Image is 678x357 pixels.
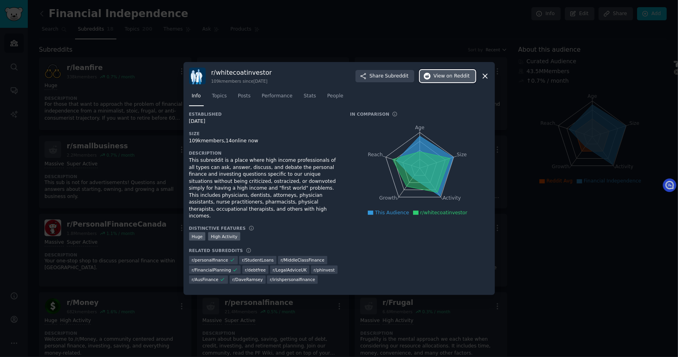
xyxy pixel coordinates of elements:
tspan: Growth [379,196,397,201]
h3: Established [189,111,339,117]
tspan: Activity [442,196,461,201]
a: Topics [209,90,230,106]
a: Info [189,90,204,106]
h3: In Comparison [350,111,390,117]
span: r/ debtfree [245,267,266,273]
a: Performance [259,90,296,106]
div: Huge [189,232,206,241]
tspan: Age [415,125,425,130]
span: Share [369,73,408,80]
span: r/ LegalAdviceUK [273,267,307,273]
span: Stats [304,93,316,100]
h3: Size [189,131,339,136]
span: Posts [238,93,251,100]
a: People [325,90,346,106]
span: Subreddit [385,73,408,80]
span: Topics [212,93,227,100]
span: r/ FinancialPlanning [192,267,231,273]
span: People [327,93,344,100]
a: Posts [235,90,253,106]
h3: Distinctive Features [189,225,246,231]
span: Performance [262,93,293,100]
span: r/ irishpersonalfinance [270,277,315,282]
h3: r/ whitecoatinvestor [211,68,272,77]
span: This Audience [375,210,409,215]
div: 109k members, 14 online now [189,138,339,145]
span: Info [192,93,201,100]
img: whitecoatinvestor [189,68,206,84]
span: View [434,73,470,80]
h3: Related Subreddits [189,248,243,253]
span: r/ DaveRamsey [232,277,263,282]
span: r/whitecoatinvestor [420,210,467,215]
tspan: Reach [368,152,383,157]
tspan: Size [457,152,467,157]
h3: Description [189,150,339,156]
span: r/ personalfinance [192,257,228,263]
div: High Activity [208,232,240,241]
div: [DATE] [189,118,339,125]
span: on Reddit [446,73,469,80]
span: r/ phinvest [314,267,335,273]
span: r/ AusFinance [192,277,218,282]
div: This subreddit is a place where high income professionals of all types can ask, answer, discuss, ... [189,157,339,220]
a: Stats [301,90,319,106]
div: 109k members since [DATE] [211,78,272,84]
button: ShareSubreddit [355,70,414,83]
span: r/ StudentLoans [242,257,274,263]
span: r/ MiddleClassFinance [281,257,325,263]
button: Viewon Reddit [420,70,475,83]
